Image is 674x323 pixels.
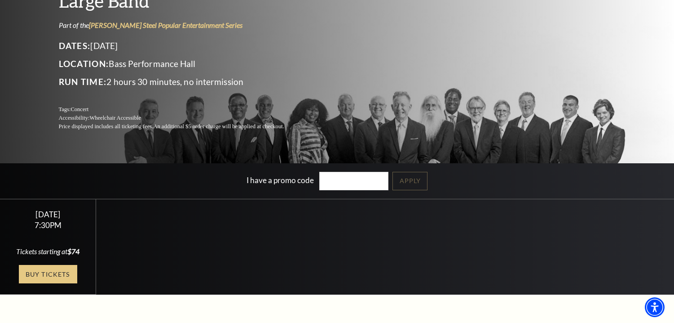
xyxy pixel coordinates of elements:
[645,297,665,317] div: Accessibility Menu
[59,40,91,51] span: Dates:
[89,115,141,121] span: Wheelchair Accessible
[11,247,85,256] div: Tickets starting at
[70,106,88,112] span: Concert
[59,75,306,89] p: 2 hours 30 minutes, no intermission
[59,105,306,114] p: Tags:
[11,210,85,219] div: [DATE]
[59,122,306,131] p: Price displayed includes all ticketing fees.
[153,123,284,130] span: An additional $5 order charge will be applied at checkout.
[59,20,306,30] p: Part of the
[19,265,77,283] a: Buy Tickets
[59,76,107,87] span: Run Time:
[59,57,306,71] p: Bass Performance Hall
[59,114,306,122] p: Accessibility:
[89,21,242,29] a: Irwin Steel Popular Entertainment Series - open in a new tab
[247,175,314,184] label: I have a promo code
[59,39,306,53] p: [DATE]
[59,58,109,69] span: Location:
[11,221,85,229] div: 7:30PM
[67,247,79,256] span: $74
